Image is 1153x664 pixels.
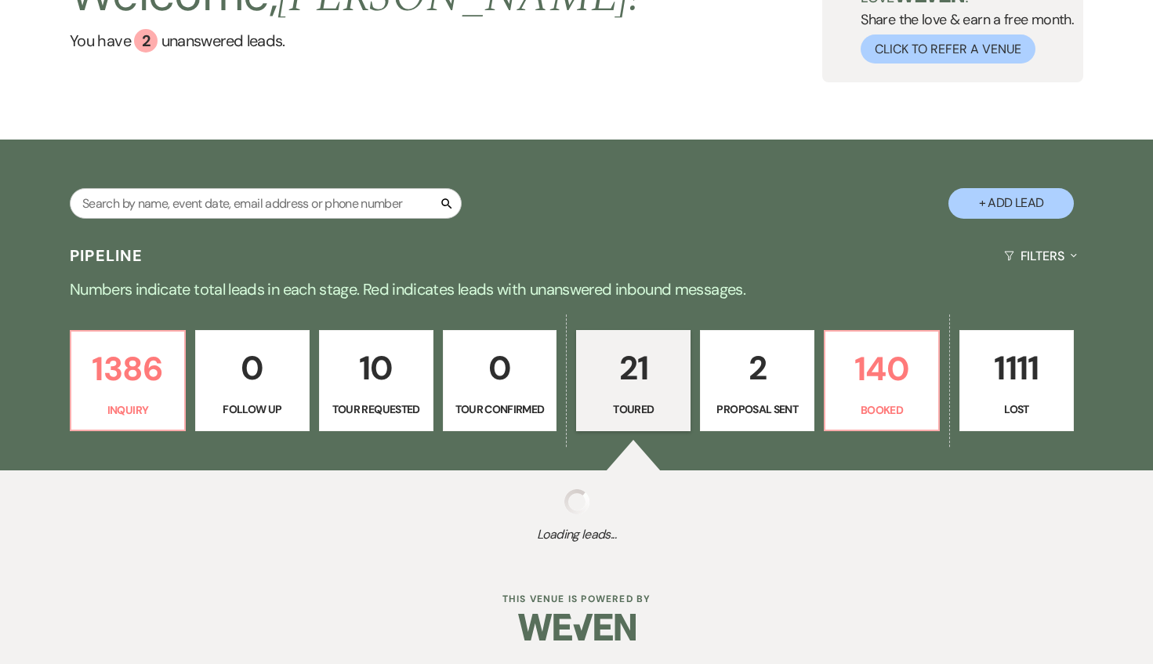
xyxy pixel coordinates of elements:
[453,401,547,418] p: Tour Confirmed
[700,330,814,432] a: 2Proposal Sent
[576,330,691,432] a: 21Toured
[319,330,433,432] a: 10Tour Requested
[710,342,804,394] p: 2
[835,401,929,419] p: Booked
[861,34,1035,63] button: Click to Refer a Venue
[970,342,1064,394] p: 1111
[13,277,1141,302] p: Numbers indicate total leads in each stage. Red indicates leads with unanswered inbound messages.
[70,29,640,53] a: You have 2 unanswered leads.
[134,29,158,53] div: 2
[70,245,143,267] h3: Pipeline
[824,330,940,432] a: 140Booked
[70,330,186,432] a: 1386Inquiry
[70,188,462,219] input: Search by name, event date, email address or phone number
[58,525,1096,544] span: Loading leads...
[586,401,680,418] p: Toured
[443,330,557,432] a: 0Tour Confirmed
[970,401,1064,418] p: Lost
[81,343,175,395] p: 1386
[453,342,547,394] p: 0
[948,188,1074,219] button: + Add Lead
[329,342,423,394] p: 10
[329,401,423,418] p: Tour Requested
[710,401,804,418] p: Proposal Sent
[959,330,1074,432] a: 1111Lost
[518,600,636,655] img: Weven Logo
[998,235,1083,277] button: Filters
[81,401,175,419] p: Inquiry
[835,343,929,395] p: 140
[195,330,310,432] a: 0Follow Up
[586,342,680,394] p: 21
[564,489,589,514] img: loading spinner
[205,342,299,394] p: 0
[205,401,299,418] p: Follow Up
